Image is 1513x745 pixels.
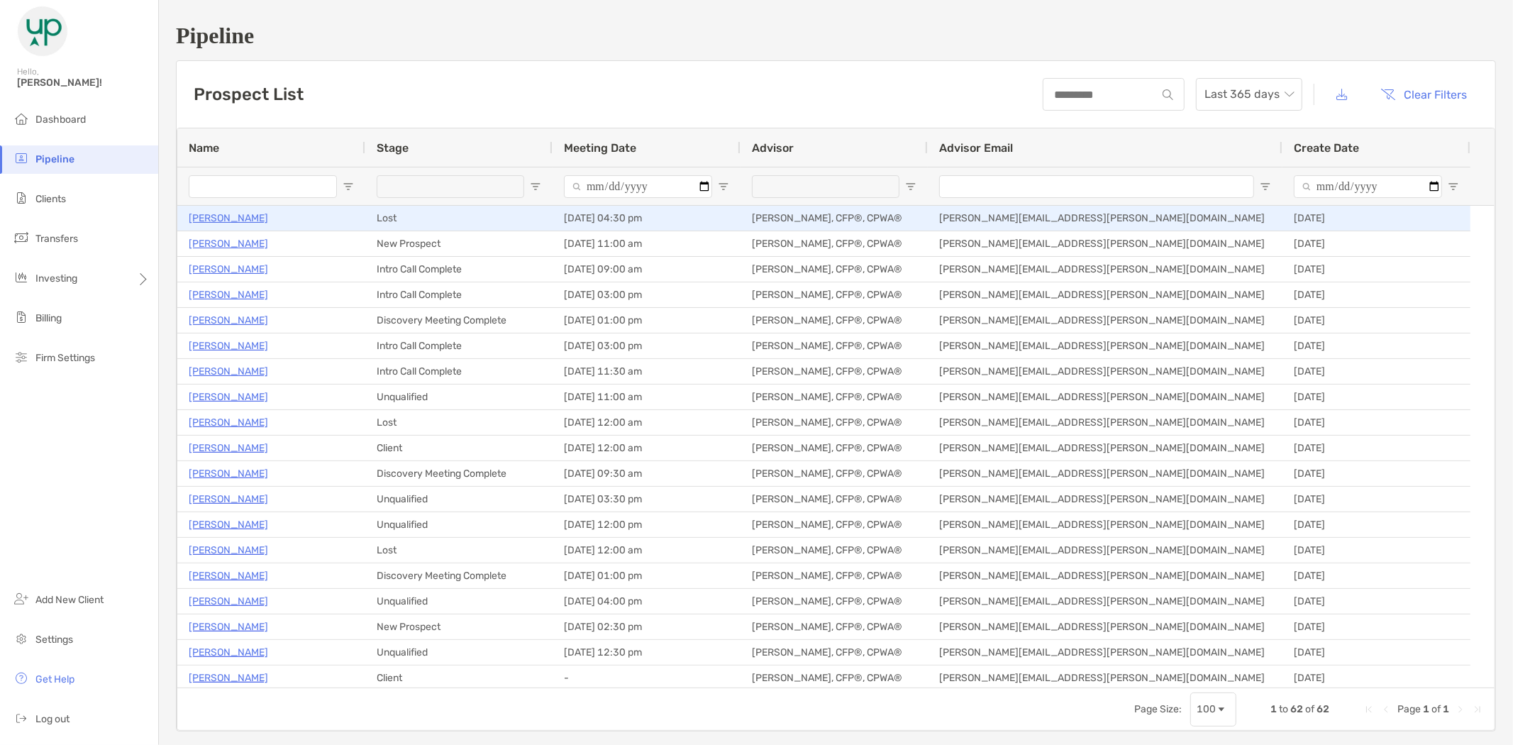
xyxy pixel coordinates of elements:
[553,666,741,690] div: -
[1282,563,1470,588] div: [DATE]
[553,410,741,435] div: [DATE] 12:00 am
[553,538,741,563] div: [DATE] 12:00 am
[1134,703,1182,715] div: Page Size:
[1282,206,1470,231] div: [DATE]
[1363,704,1375,715] div: First Page
[13,309,30,326] img: billing icon
[741,410,928,435] div: [PERSON_NAME], CFP®, CPWA®
[13,710,30,727] img: logout icon
[741,461,928,486] div: [PERSON_NAME], CFP®, CPWA®
[365,538,553,563] div: Lost
[741,282,928,307] div: [PERSON_NAME], CFP®, CPWA®
[189,644,268,661] a: [PERSON_NAME]
[365,436,553,460] div: Client
[13,189,30,206] img: clients icon
[1455,704,1466,715] div: Next Page
[553,231,741,256] div: [DATE] 11:00 am
[1294,175,1442,198] input: Create Date Filter Input
[189,618,268,636] a: [PERSON_NAME]
[1282,666,1470,690] div: [DATE]
[553,282,741,307] div: [DATE] 03:00 pm
[564,141,636,155] span: Meeting Date
[35,673,74,685] span: Get Help
[1270,703,1277,715] span: 1
[189,363,268,380] a: [PERSON_NAME]
[365,640,553,665] div: Unqualified
[928,538,1282,563] div: [PERSON_NAME][EMAIL_ADDRESS][PERSON_NAME][DOMAIN_NAME]
[189,175,337,198] input: Name Filter Input
[741,206,928,231] div: [PERSON_NAME], CFP®, CPWA®
[189,311,268,329] p: [PERSON_NAME]
[1282,640,1470,665] div: [DATE]
[939,141,1013,155] span: Advisor Email
[35,153,74,165] span: Pipeline
[553,385,741,409] div: [DATE] 11:00 am
[928,359,1282,384] div: [PERSON_NAME][EMAIL_ADDRESS][PERSON_NAME][DOMAIN_NAME]
[741,308,928,333] div: [PERSON_NAME], CFP®, CPWA®
[35,634,73,646] span: Settings
[17,77,150,89] span: [PERSON_NAME]!
[741,231,928,256] div: [PERSON_NAME], CFP®, CPWA®
[1190,692,1236,727] div: Page Size
[1370,79,1478,110] button: Clear Filters
[741,589,928,614] div: [PERSON_NAME], CFP®, CPWA®
[35,713,70,725] span: Log out
[1282,487,1470,512] div: [DATE]
[365,487,553,512] div: Unqualified
[189,669,268,687] a: [PERSON_NAME]
[35,594,104,606] span: Add New Client
[741,257,928,282] div: [PERSON_NAME], CFP®, CPWA®
[1282,333,1470,358] div: [DATE]
[741,640,928,665] div: [PERSON_NAME], CFP®, CPWA®
[189,516,268,534] a: [PERSON_NAME]
[1472,704,1483,715] div: Last Page
[928,666,1282,690] div: [PERSON_NAME][EMAIL_ADDRESS][PERSON_NAME][DOMAIN_NAME]
[189,388,268,406] a: [PERSON_NAME]
[553,512,741,537] div: [DATE] 12:00 pm
[365,231,553,256] div: New Prospect
[189,592,268,610] p: [PERSON_NAME]
[1431,703,1441,715] span: of
[189,209,268,227] a: [PERSON_NAME]
[752,141,794,155] span: Advisor
[1448,181,1459,192] button: Open Filter Menu
[1282,461,1470,486] div: [DATE]
[377,141,409,155] span: Stage
[741,666,928,690] div: [PERSON_NAME], CFP®, CPWA®
[365,614,553,639] div: New Prospect
[365,563,553,588] div: Discovery Meeting Complete
[928,333,1282,358] div: [PERSON_NAME][EMAIL_ADDRESS][PERSON_NAME][DOMAIN_NAME]
[13,110,30,127] img: dashboard icon
[189,490,268,508] p: [PERSON_NAME]
[365,359,553,384] div: Intro Call Complete
[553,563,741,588] div: [DATE] 01:00 pm
[35,193,66,205] span: Clients
[928,487,1282,512] div: [PERSON_NAME][EMAIL_ADDRESS][PERSON_NAME][DOMAIN_NAME]
[1282,614,1470,639] div: [DATE]
[928,589,1282,614] div: [PERSON_NAME][EMAIL_ADDRESS][PERSON_NAME][DOMAIN_NAME]
[741,563,928,588] div: [PERSON_NAME], CFP®, CPWA®
[365,410,553,435] div: Lost
[1443,703,1449,715] span: 1
[553,461,741,486] div: [DATE] 09:30 am
[928,512,1282,537] div: [PERSON_NAME][EMAIL_ADDRESS][PERSON_NAME][DOMAIN_NAME]
[1282,538,1470,563] div: [DATE]
[553,257,741,282] div: [DATE] 09:00 am
[1279,703,1288,715] span: to
[1282,359,1470,384] div: [DATE]
[928,206,1282,231] div: [PERSON_NAME][EMAIL_ADDRESS][PERSON_NAME][DOMAIN_NAME]
[530,181,541,192] button: Open Filter Menu
[189,541,268,559] a: [PERSON_NAME]
[928,563,1282,588] div: [PERSON_NAME][EMAIL_ADDRESS][PERSON_NAME][DOMAIN_NAME]
[189,235,268,253] a: [PERSON_NAME]
[1282,231,1470,256] div: [DATE]
[189,286,268,304] a: [PERSON_NAME]
[928,614,1282,639] div: [PERSON_NAME][EMAIL_ADDRESS][PERSON_NAME][DOMAIN_NAME]
[741,436,928,460] div: [PERSON_NAME], CFP®, CPWA®
[741,538,928,563] div: [PERSON_NAME], CFP®, CPWA®
[564,175,712,198] input: Meeting Date Filter Input
[189,337,268,355] a: [PERSON_NAME]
